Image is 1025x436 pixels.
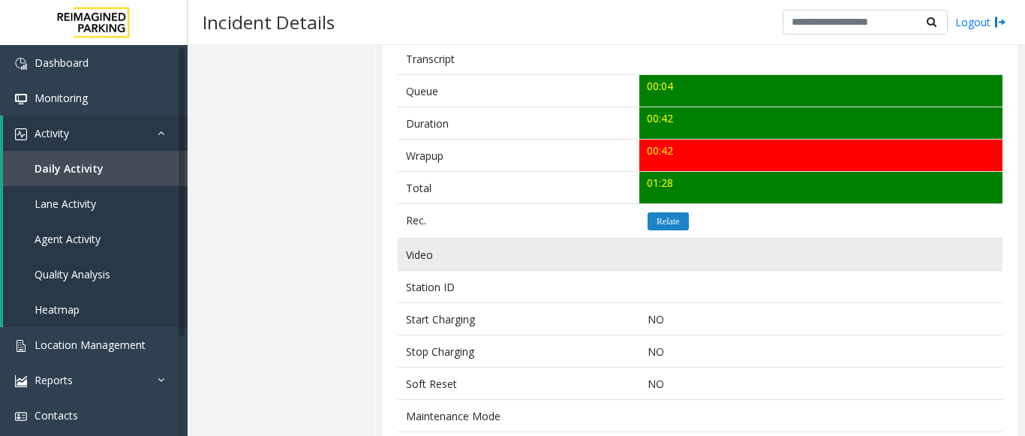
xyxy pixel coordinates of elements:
span: Daily Activity [35,161,104,176]
td: Queue [398,75,639,107]
span: Reports [35,373,73,387]
td: Soft Reset [398,368,639,400]
button: Relate [648,212,689,230]
span: Contacts [35,408,78,422]
img: 'icon' [15,340,27,352]
td: Maintenance Mode [398,400,639,432]
img: 'icon' [15,58,27,70]
img: 'icon' [15,375,27,387]
img: logout [994,14,1006,30]
td: 00:04 [639,75,1002,107]
span: Agent Activity [35,232,101,246]
span: Dashboard [35,56,89,70]
a: Agent Activity [3,221,188,257]
td: Duration [398,107,639,140]
span: Activity [35,126,69,140]
h3: Incident Details [195,4,342,41]
td: Video [398,239,639,271]
a: Quality Analysis [3,257,188,292]
td: Station ID [398,271,639,303]
td: Stop Charging [398,335,639,368]
span: Quality Analysis [35,267,110,281]
a: Daily Activity [3,151,188,186]
i: Relate [657,217,680,226]
td: Transcript [398,43,639,75]
a: Logout [955,14,1006,30]
p: NO [648,376,995,392]
td: Start Charging [398,303,639,335]
td: Wrapup [398,140,639,172]
span: Lane Activity [35,197,96,211]
td: 00:42 [639,140,1002,172]
td: 00:42 [639,107,1002,140]
span: Location Management [35,338,146,352]
span: Heatmap [35,302,80,317]
p: NO [648,311,995,327]
img: 'icon' [15,128,27,140]
a: Activity [3,116,188,151]
td: Rec. [398,204,639,239]
span: Monitoring [35,91,88,105]
img: 'icon' [15,410,27,422]
td: 01:28 [639,172,1002,204]
a: Heatmap [3,292,188,327]
p: NO [648,344,995,359]
img: 'icon' [15,93,27,105]
a: Lane Activity [3,186,188,221]
td: Total [398,172,639,204]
